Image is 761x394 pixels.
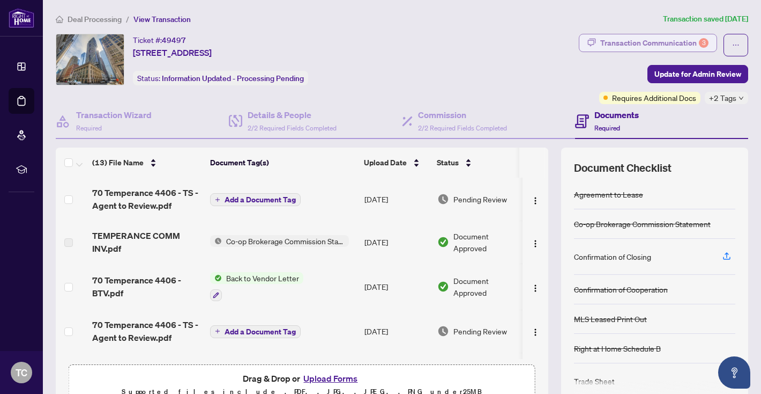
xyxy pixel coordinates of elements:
[76,124,102,132] span: Required
[654,65,741,83] span: Update for Admin Review
[527,191,544,208] button: Logo
[437,281,449,293] img: Document Status
[453,193,507,205] span: Pending Review
[210,193,301,207] button: Add a Document Tag
[162,74,304,83] span: Information Updated - Processing Pending
[437,157,459,169] span: Status
[92,157,144,169] span: (13) File Name
[126,13,129,25] li: /
[437,236,449,248] img: Document Status
[364,157,407,169] span: Upload Date
[133,14,191,24] span: View Transaction
[437,193,449,205] img: Document Status
[600,34,708,52] div: Transaction Communication
[527,323,544,340] button: Logo
[222,235,349,247] span: Co-op Brokerage Commission Statement
[210,325,301,338] button: Add a Document Tag
[360,221,433,264] td: [DATE]
[612,92,696,104] span: Requires Additional Docs
[574,375,615,387] div: Trade Sheet
[360,353,433,393] td: [DATE]
[133,71,308,85] div: Status:
[56,16,63,23] span: home
[215,329,220,334] span: plus
[574,160,672,176] span: Document Checklist
[248,124,337,132] span: 2/2 Required Fields Completed
[574,188,643,200] div: Agreement to Lease
[531,284,540,293] img: Logo
[162,35,186,45] span: 49497
[210,235,349,247] button: Status IconCo-op Brokerage Commission Statement
[76,108,152,121] h4: Transaction Wizard
[574,251,651,262] div: Confirmation of Closing
[594,124,620,132] span: Required
[56,34,124,85] img: IMG-C12326976_1.jpg
[531,328,540,337] img: Logo
[360,310,433,353] td: [DATE]
[133,46,212,59] span: [STREET_ADDRESS]
[210,193,301,206] button: Add a Document Tag
[222,272,303,284] span: Back to Vendor Letter
[574,283,668,295] div: Confirmation of Cooperation
[68,14,122,24] span: Deal Processing
[300,371,361,385] button: Upload Forms
[206,148,360,178] th: Document Tag(s)
[453,325,507,337] span: Pending Review
[210,235,222,247] img: Status Icon
[92,186,202,212] span: 70 Temperance 4406 - TS - Agent to Review.pdf
[531,239,540,248] img: Logo
[133,34,186,46] div: Ticket #:
[647,65,748,83] button: Update for Admin Review
[574,218,711,230] div: Co-op Brokerage Commission Statement
[709,92,736,104] span: +2 Tags
[453,275,520,298] span: Document Approved
[718,356,750,389] button: Open asap
[418,124,507,132] span: 2/2 Required Fields Completed
[453,230,520,254] span: Document Approved
[92,318,202,344] span: 70 Temperance 4406 - TS - Agent to Review.pdf
[738,96,744,101] span: down
[92,274,202,300] span: 70 Temperance 4406 - BTV.pdf
[210,272,222,284] img: Status Icon
[574,313,647,325] div: MLS Leased Print Out
[732,41,740,49] span: ellipsis
[579,34,717,52] button: Transaction Communication3
[210,272,303,301] button: Status IconBack to Vendor Letter
[215,197,220,202] span: plus
[9,8,34,28] img: logo
[594,108,639,121] h4: Documents
[92,229,202,255] span: TEMPERANCE COMM INV.pdf
[527,278,544,295] button: Logo
[527,234,544,251] button: Logo
[16,365,27,380] span: TC
[699,38,708,48] div: 3
[432,148,524,178] th: Status
[663,13,748,25] article: Transaction saved [DATE]
[437,325,449,337] img: Document Status
[210,324,301,338] button: Add a Document Tag
[360,178,433,221] td: [DATE]
[248,108,337,121] h4: Details & People
[574,342,661,354] div: Right at Home Schedule B
[360,264,433,310] td: [DATE]
[225,328,296,335] span: Add a Document Tag
[531,196,540,205] img: Logo
[88,148,206,178] th: (13) File Name
[243,371,361,385] span: Drag & Drop or
[225,196,296,203] span: Add a Document Tag
[360,148,432,178] th: Upload Date
[418,108,507,121] h4: Commission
